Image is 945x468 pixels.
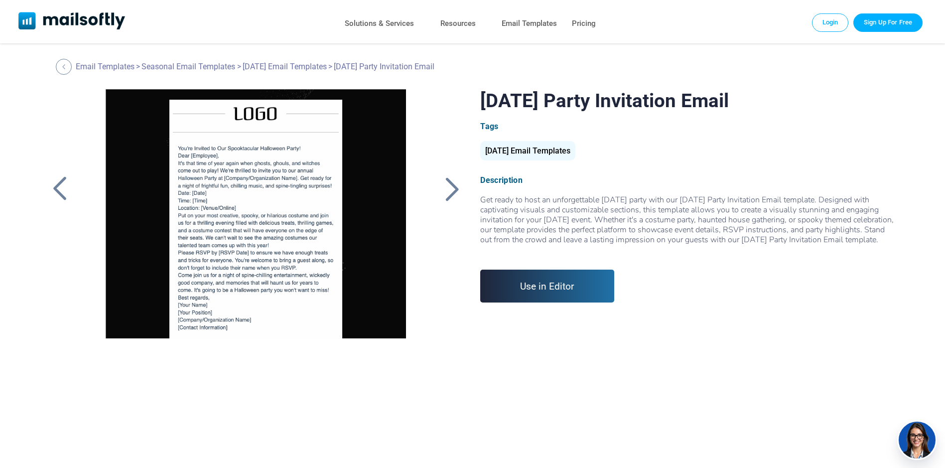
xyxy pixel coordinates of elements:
[345,16,414,31] a: Solutions & Services
[56,59,74,75] a: Back
[853,13,923,31] a: Trial
[18,12,126,31] a: Mailsoftly
[76,62,135,71] a: Email Templates
[480,122,898,131] div: Tags
[572,16,596,31] a: Pricing
[480,175,898,185] div: Description
[47,176,72,202] a: Back
[439,176,464,202] a: Back
[243,62,327,71] a: [DATE] Email Templates
[480,195,898,255] div: Get ready to host an unforgettable [DATE] party with our [DATE] Party Invitation Email template. ...
[480,89,898,112] h1: [DATE] Party Invitation Email
[480,270,614,303] a: Use in Editor
[502,16,557,31] a: Email Templates
[440,16,476,31] a: Resources
[89,89,423,338] a: Halloween Party Invitation Email
[812,13,849,31] a: Login
[141,62,235,71] a: Seasonal Email Templates
[480,141,575,160] div: [DATE] Email Templates
[480,150,575,155] a: [DATE] Email Templates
